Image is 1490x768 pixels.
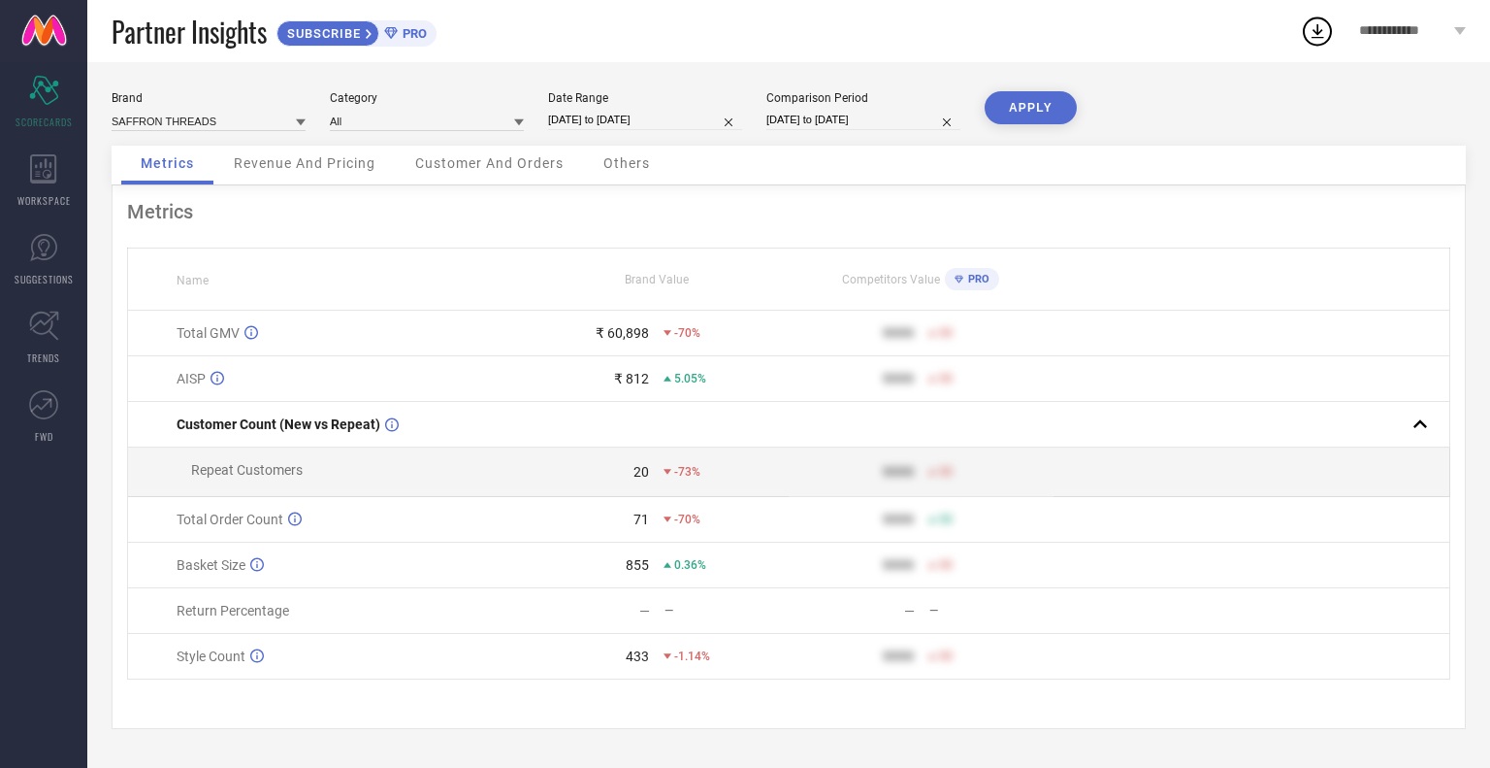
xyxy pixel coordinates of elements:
[883,464,914,480] div: 9999
[141,155,194,171] span: Metrics
[603,155,650,171] span: Others
[626,557,649,573] div: 855
[234,155,375,171] span: Revenue And Pricing
[639,603,650,618] div: —
[177,557,245,573] span: Basket Size
[548,91,742,105] div: Date Range
[625,273,689,286] span: Brand Value
[633,512,649,527] div: 71
[883,371,914,386] div: 9999
[883,512,914,527] div: 9999
[842,273,940,286] span: Competitors Value
[16,115,73,129] span: SCORECARDS
[674,558,706,572] span: 0.36%
[674,513,700,526] span: -70%
[929,604,1053,618] div: —
[330,91,524,105] div: Category
[664,604,788,618] div: —
[398,26,427,41] span: PRO
[963,273,989,285] span: PRO
[939,326,953,340] span: 50
[27,351,60,365] span: TRENDS
[633,464,649,480] div: 20
[177,417,380,432] span: Customer Count (New vs Repeat)
[15,272,74,286] span: SUGGESTIONS
[674,465,700,479] span: -73%
[276,16,437,47] a: SUBSCRIBEPRO
[766,110,960,130] input: Select comparison period
[17,193,71,208] span: WORKSPACE
[674,650,710,663] span: -1.14%
[177,371,206,386] span: AISP
[674,326,700,340] span: -70%
[883,649,914,664] div: 9999
[177,274,209,287] span: Name
[883,325,914,341] div: 9999
[766,91,960,105] div: Comparison Period
[277,26,366,41] span: SUBSCRIBE
[1300,14,1335,49] div: Open download list
[191,462,303,478] span: Repeat Customers
[596,325,649,341] div: ₹ 60,898
[939,465,953,479] span: 50
[939,372,953,385] span: 50
[548,110,742,130] input: Select date range
[939,558,953,572] span: 50
[626,649,649,664] div: 433
[177,512,283,527] span: Total Order Count
[112,91,306,105] div: Brand
[614,371,649,386] div: ₹ 812
[939,513,953,526] span: 50
[674,372,706,385] span: 5.05%
[177,325,240,341] span: Total GMV
[985,91,1077,124] button: APPLY
[177,603,289,618] span: Return Percentage
[939,650,953,663] span: 50
[904,603,915,618] div: —
[177,649,245,664] span: Style Count
[415,155,564,171] span: Customer And Orders
[35,429,53,444] span: FWD
[883,557,914,573] div: 9999
[127,200,1450,223] div: Metrics
[112,12,267,51] span: Partner Insights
